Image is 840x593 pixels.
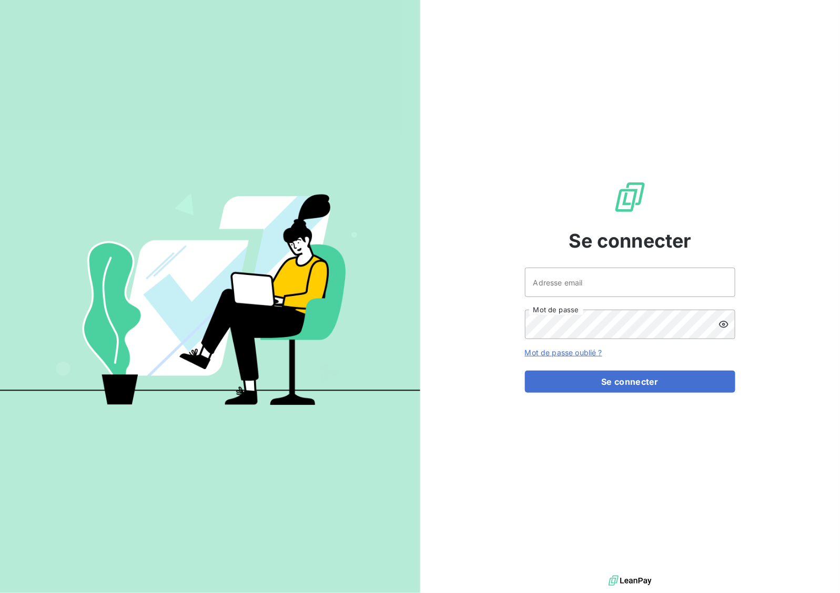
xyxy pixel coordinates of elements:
img: Logo LeanPay [613,180,647,214]
input: placeholder [525,268,735,297]
img: logo [609,573,652,589]
a: Mot de passe oublié ? [525,348,602,357]
button: Se connecter [525,371,735,393]
span: Se connecter [569,227,692,255]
